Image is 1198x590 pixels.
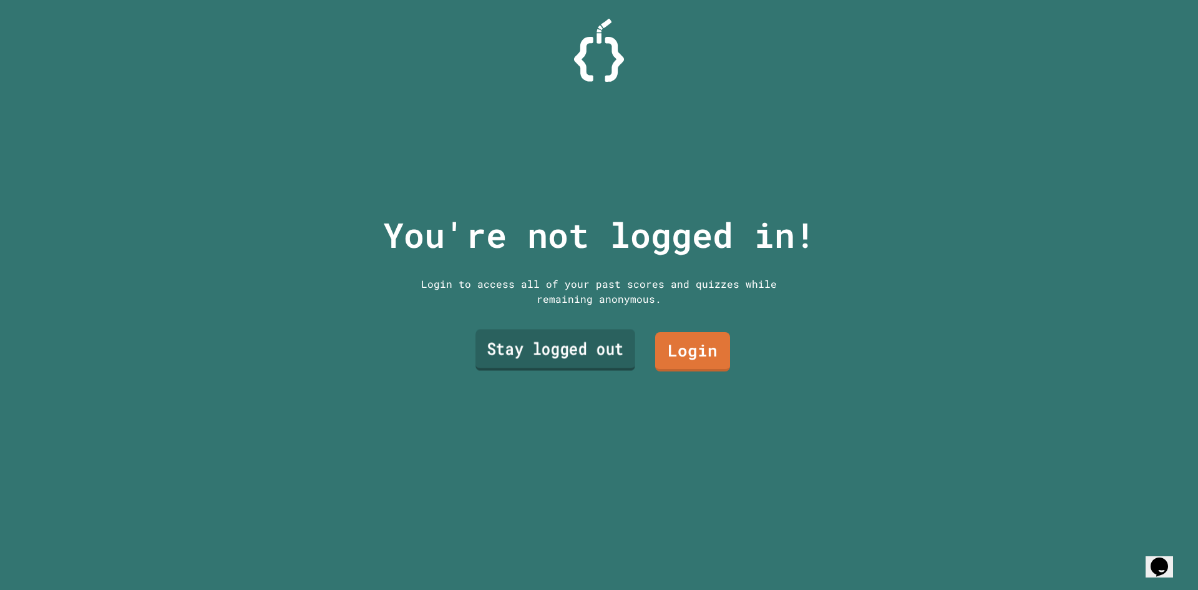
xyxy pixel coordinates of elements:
[412,277,786,307] div: Login to access all of your past scores and quizzes while remaining anonymous.
[475,330,635,371] a: Stay logged out
[574,19,624,82] img: Logo.svg
[655,332,730,371] a: Login
[383,209,816,261] p: You're not logged in!
[1146,540,1186,578] iframe: chat widget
